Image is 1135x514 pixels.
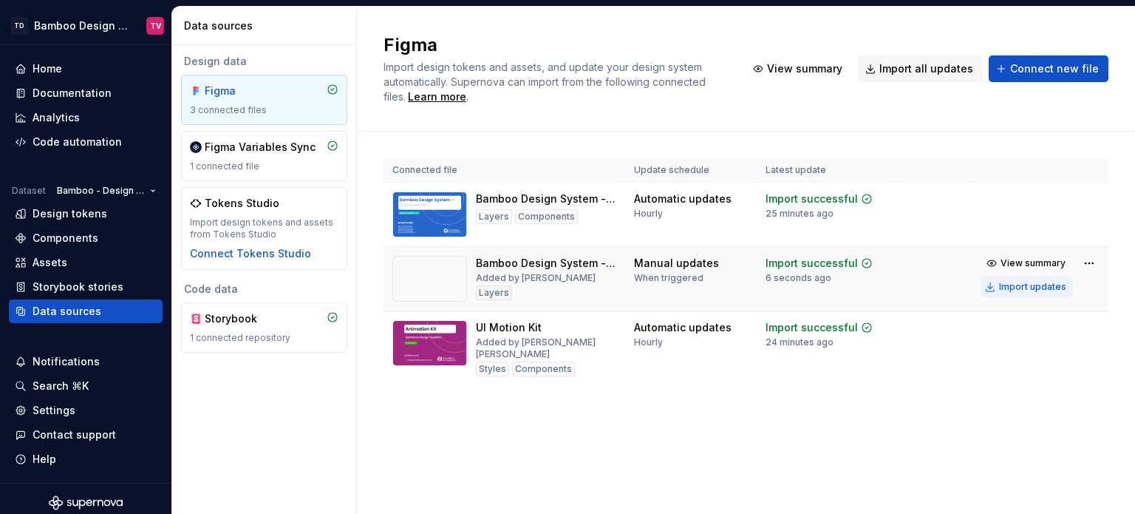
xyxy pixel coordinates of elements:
[34,18,129,33] div: Bamboo Design System
[205,196,279,211] div: Tokens Studio
[9,275,163,299] a: Storybook stories
[512,362,575,376] div: Components
[205,311,276,326] div: Storybook
[981,277,1073,297] button: Import updates
[767,61,842,76] span: View summary
[50,180,163,201] button: Bamboo - Design System
[33,86,112,101] div: Documentation
[384,61,709,103] span: Import design tokens and assets, and update your design system automatically. Supernova can impor...
[10,17,28,35] div: TD
[476,192,616,206] div: Bamboo Design System - Components
[181,75,347,125] a: Figma3 connected files
[757,158,896,183] th: Latest update
[766,208,834,220] div: 25 minutes ago
[190,104,338,116] div: 3 connected files
[766,256,858,271] div: Import successful
[999,281,1066,293] div: Import updates
[766,272,831,284] div: 6 seconds ago
[33,427,116,442] div: Contact support
[476,362,509,376] div: Styles
[476,272,596,284] div: Added by [PERSON_NAME]
[634,337,663,348] div: Hourly
[9,374,163,398] button: Search ⌘K
[476,256,616,271] div: Bamboo Design System - Documentation
[634,208,663,220] div: Hourly
[181,302,347,353] a: Storybook1 connected repository
[33,403,75,418] div: Settings
[476,285,512,300] div: Layers
[12,185,46,197] div: Dataset
[9,300,163,323] a: Data sources
[634,256,719,271] div: Manual updates
[9,57,163,81] a: Home
[9,399,163,422] a: Settings
[625,158,757,183] th: Update schedule
[181,187,347,270] a: Tokens StudioImport design tokens and assets from Tokens StudioConnect Tokens Studio
[190,160,338,172] div: 1 connected file
[190,246,311,261] button: Connect Tokens Studio
[476,337,616,360] div: Added by [PERSON_NAME] [PERSON_NAME]
[9,81,163,105] a: Documentation
[989,55,1108,82] button: Connect new file
[476,320,542,335] div: UI Motion Kit
[33,61,62,76] div: Home
[858,55,983,82] button: Import all updates
[879,61,973,76] span: Import all updates
[1010,61,1099,76] span: Connect new file
[33,304,101,319] div: Data sources
[184,18,350,33] div: Data sources
[3,10,168,41] button: TDBamboo Design SystemTV
[9,202,163,226] a: Design tokens
[634,272,703,284] div: When triggered
[634,320,732,335] div: Automatic updates
[1001,257,1066,269] span: View summary
[9,226,163,250] a: Components
[476,209,512,224] div: Layers
[384,158,625,183] th: Connected file
[746,55,852,82] button: View summary
[33,231,98,246] div: Components
[766,337,834,348] div: 24 minutes ago
[9,251,163,274] a: Assets
[384,33,728,57] h2: Figma
[33,354,100,369] div: Notifications
[57,185,144,197] span: Bamboo - Design System
[9,106,163,129] a: Analytics
[181,131,347,181] a: Figma Variables Sync1 connected file
[9,423,163,447] button: Contact support
[33,206,107,221] div: Design tokens
[766,320,858,335] div: Import successful
[205,84,276,98] div: Figma
[33,452,56,467] div: Help
[634,192,732,206] div: Automatic updates
[406,92,468,103] span: .
[33,110,80,125] div: Analytics
[190,217,338,240] div: Import design tokens and assets from Tokens Studio
[49,496,123,510] svg: Supernova Logo
[181,282,347,297] div: Code data
[33,135,122,149] div: Code automation
[9,350,163,373] button: Notifications
[9,447,163,471] button: Help
[190,332,338,344] div: 1 connected repository
[33,255,67,270] div: Assets
[9,130,163,154] a: Code automation
[981,253,1073,274] button: View summary
[205,140,316,155] div: Figma Variables Sync
[408,89,466,104] a: Learn more
[766,192,858,206] div: Import successful
[150,20,161,32] div: TV
[33,379,89,393] div: Search ⌘K
[181,54,347,69] div: Design data
[515,209,578,224] div: Components
[33,280,123,294] div: Storybook stories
